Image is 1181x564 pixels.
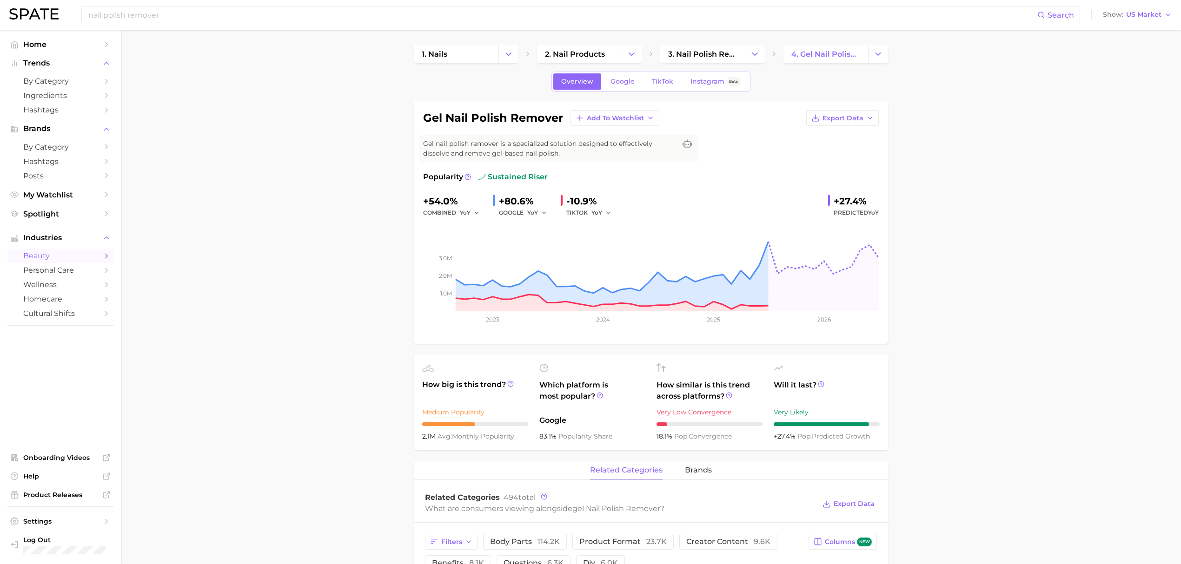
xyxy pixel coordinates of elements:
[422,432,438,440] span: 2.1m
[774,422,880,426] div: 9 / 10
[7,56,113,70] button: Trends
[797,432,870,440] span: predicted growth
[644,73,681,90] a: TikTok
[425,493,500,502] span: Related Categories
[7,451,113,465] a: Onboarding Videos
[657,407,763,418] div: Very Low Convergence
[23,266,98,275] span: personal care
[504,493,518,502] span: 494
[478,173,486,181] img: sustained riser
[834,194,879,209] div: +27.4%
[690,78,724,85] span: Instagram
[683,73,749,90] a: InstagramBeta
[7,140,113,154] a: by Category
[590,466,663,474] span: related categories
[438,432,514,440] span: monthly popularity
[425,502,816,515] div: What are consumers viewing alongside ?
[1126,12,1161,17] span: US Market
[422,422,528,426] div: 5 / 10
[23,472,98,480] span: Help
[490,538,560,545] span: body parts
[774,432,797,440] span: +27.4%
[539,415,645,426] span: Google
[441,538,462,546] span: Filters
[657,422,763,426] div: 1 / 10
[7,306,113,321] a: cultural shifts
[558,432,612,440] span: popularity share
[657,432,674,440] span: 18.1%
[7,207,113,221] a: Spotlight
[423,194,486,209] div: +54.0%
[7,122,113,136] button: Brands
[754,537,770,546] span: 9.6k
[422,407,528,418] div: Medium Popularity
[610,78,635,85] span: Google
[23,157,98,166] span: Hashtags
[414,45,498,63] a: 1. nails
[23,125,98,133] span: Brands
[857,538,872,546] span: new
[668,50,737,59] span: 3. nail polish remover
[571,110,659,126] button: Add to Watchlist
[7,37,113,52] a: Home
[579,538,667,545] span: product format
[7,292,113,306] a: homecare
[868,209,879,216] span: YoY
[23,59,98,67] span: Trends
[423,112,563,124] h1: gel nail polish remover
[834,207,879,218] span: Predicted
[423,171,463,183] span: Popularity
[660,45,745,63] a: 3. nail polish remover
[422,379,528,402] span: How big is this trend?
[707,316,720,323] tspan: 2025
[791,50,860,59] span: 4. gel nail polish remover
[566,194,617,209] div: -10.9%
[823,114,863,122] span: Export Data
[23,309,98,318] span: cultural shifts
[591,207,611,218] button: YoY
[23,210,98,218] span: Spotlight
[23,143,98,151] span: by Category
[1048,11,1074,20] span: Search
[685,466,712,474] span: brands
[622,45,642,63] button: Change Category
[23,280,98,289] span: wellness
[7,169,113,183] a: Posts
[729,78,738,85] span: Beta
[7,88,113,103] a: Ingredients
[23,190,98,199] span: My Watchlist
[423,207,486,218] div: combined
[422,50,447,59] span: 1. nails
[23,295,98,303] span: homecare
[834,500,875,508] span: Export Data
[7,231,113,245] button: Industries
[23,491,98,499] span: Product Releases
[423,139,676,158] span: Gel nail polish remover is a specialized solution designed to effectively dissolve and remove gel...
[425,534,478,550] button: Filters
[499,194,553,209] div: +80.6%
[7,263,113,277] a: personal care
[486,316,499,323] tspan: 2023
[603,73,643,90] a: Google
[23,536,126,544] span: Log Out
[539,380,645,410] span: Which platform is most popular?
[868,45,888,63] button: Change Category
[587,114,644,122] span: Add to Watchlist
[23,251,98,260] span: beauty
[809,534,877,550] button: Columnsnew
[745,45,765,63] button: Change Category
[7,488,113,502] a: Product Releases
[646,537,667,546] span: 23.7k
[545,50,605,59] span: 2. nail products
[478,171,548,183] span: sustained riser
[652,78,673,85] span: TikTok
[9,8,59,20] img: SPATE
[23,453,98,462] span: Onboarding Videos
[561,78,593,85] span: Overview
[7,277,113,292] a: wellness
[774,407,880,418] div: Very Likely
[539,432,558,440] span: 83.1%
[7,74,113,88] a: by Category
[527,207,547,218] button: YoY
[504,493,536,502] span: total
